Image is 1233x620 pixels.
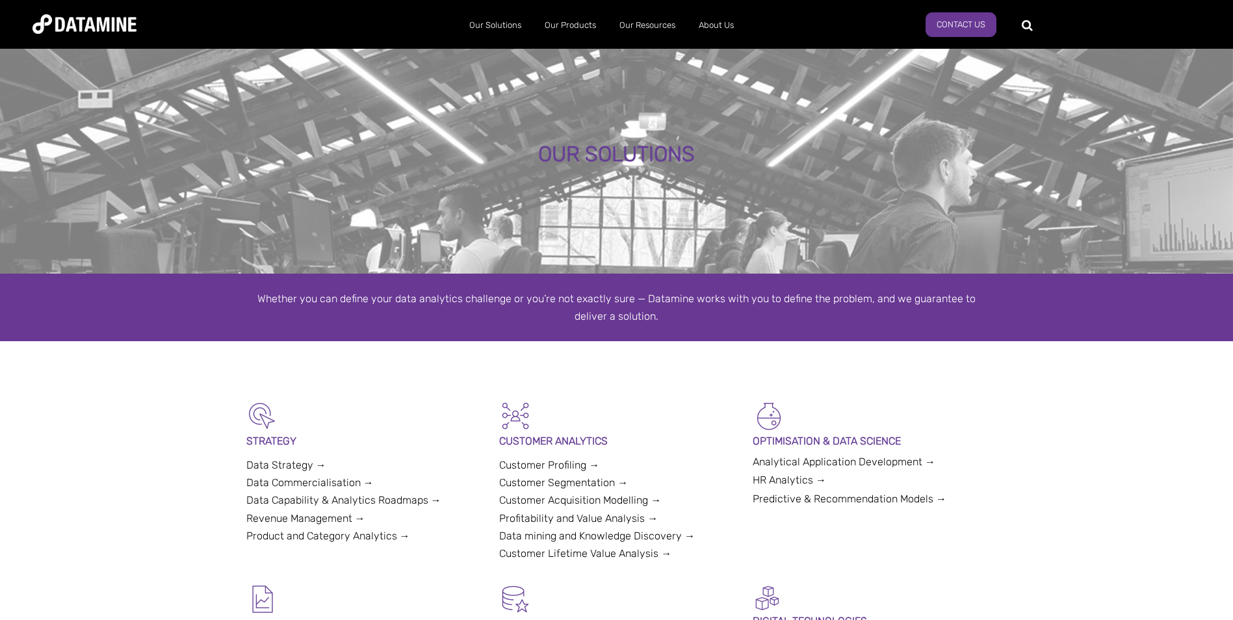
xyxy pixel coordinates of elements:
[458,8,533,42] a: Our Solutions
[246,530,410,542] a: Product and Category Analytics →
[246,476,374,489] a: Data Commercialisation →
[246,494,441,506] a: Data Capability & Analytics Roadmaps →
[499,459,599,471] a: Customer Profiling →
[499,530,695,542] a: Data mining and Knowledge Discovery →
[753,456,935,468] a: Analytical Application Development →
[499,583,532,615] img: Data Hygiene
[753,493,946,505] a: Predictive & Recommendation Models →
[246,432,481,450] p: STRATEGY
[499,512,658,524] a: Profitability and Value Analysis →
[753,474,826,486] a: HR Analytics →
[926,12,996,37] a: Contact us
[32,14,136,34] img: Datamine
[499,400,532,432] img: Customer Analytics
[246,400,279,432] img: Strategy-1
[753,583,782,612] img: Digital Activation
[499,432,734,450] p: CUSTOMER ANALYTICS
[246,583,279,615] img: BI & Reporting
[753,400,785,432] img: Optimisation & Data Science
[140,143,1093,166] div: OUR SOLUTIONS
[608,8,687,42] a: Our Resources
[753,432,987,450] p: OPTIMISATION & DATA SCIENCE
[687,8,746,42] a: About Us
[499,547,671,560] a: Customer Lifetime Value Analysis →
[499,476,628,489] a: Customer Segmentation →
[246,512,365,524] a: Revenue Management →
[246,290,987,325] div: Whether you can define your data analytics challenge or you’re not exactly sure — Datamine works ...
[246,459,326,471] a: Data Strategy →
[533,8,608,42] a: Our Products
[499,494,661,506] a: Customer Acquisition Modelling →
